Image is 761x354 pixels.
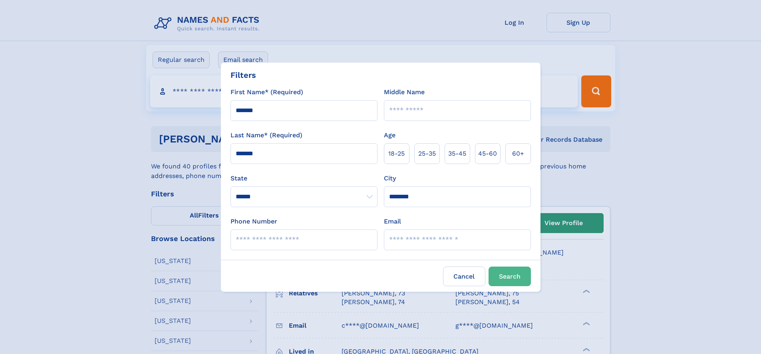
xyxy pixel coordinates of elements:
[512,149,524,158] span: 60+
[384,174,396,183] label: City
[230,174,378,183] label: State
[384,131,395,140] label: Age
[230,217,277,226] label: Phone Number
[230,131,302,140] label: Last Name* (Required)
[443,267,485,286] label: Cancel
[448,149,466,158] span: 35‑45
[478,149,497,158] span: 45‑60
[230,69,256,81] div: Filters
[384,217,401,226] label: Email
[384,87,425,97] label: Middle Name
[230,87,303,97] label: First Name* (Required)
[418,149,436,158] span: 25‑35
[489,267,531,286] button: Search
[388,149,405,158] span: 18‑25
